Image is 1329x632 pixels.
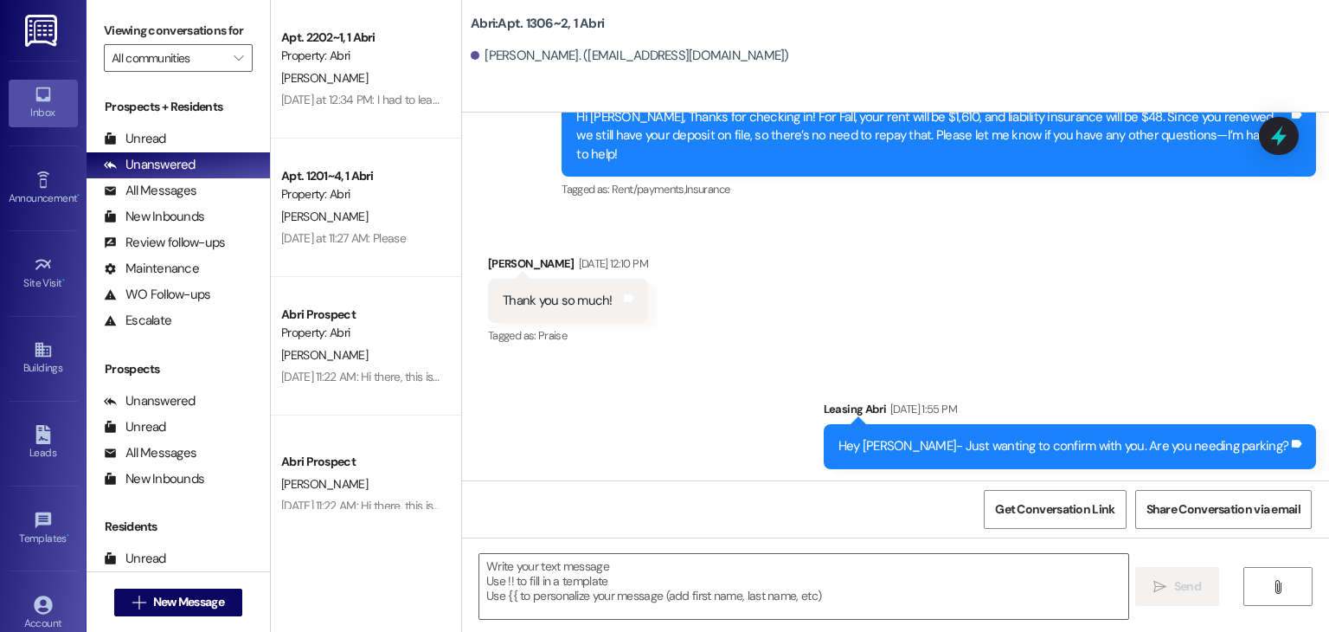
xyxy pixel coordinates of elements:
[471,15,604,33] b: Abri: Apt. 1306~2, 1 Abri
[104,234,225,252] div: Review follow-ups
[886,400,957,418] div: [DATE] 1:55 PM
[9,250,78,297] a: Site Visit •
[1135,567,1219,606] button: Send
[562,177,1316,202] div: Tagged as:
[281,369,1222,384] div: [DATE] 11:22 AM: Hi there, this is [PERSON_NAME], I was set to check in early [DATE] and no one i...
[104,418,166,436] div: Unread
[234,51,243,65] i: 
[104,444,196,462] div: All Messages
[1153,580,1166,594] i: 
[281,209,368,224] span: [PERSON_NAME]
[104,312,171,330] div: Escalate
[112,44,225,72] input: All communities
[281,29,441,47] div: Apt. 2202~1, 1 Abri
[488,323,648,348] div: Tagged as:
[984,490,1126,529] button: Get Conversation Link
[1271,580,1284,594] i: 
[1135,490,1312,529] button: Share Conversation via email
[104,156,196,174] div: Unanswered
[612,182,685,197] span: Rent/payments ,
[87,98,270,116] div: Prospects + Residents
[77,190,80,202] span: •
[575,255,648,273] div: [DATE] 12:10 PM
[87,518,270,536] div: Residents
[281,453,441,471] div: Abri Prospect
[1146,500,1300,519] span: Share Conversation via email
[538,328,567,343] span: Praise
[824,400,1316,424] div: Leasing Abri
[471,47,789,65] div: [PERSON_NAME]. ([EMAIL_ADDRESS][DOMAIN_NAME])
[281,70,368,86] span: [PERSON_NAME]
[1174,577,1201,596] span: Send
[104,392,196,410] div: Unanswered
[9,506,78,552] a: Templates •
[281,167,441,185] div: Apt. 1201~4, 1 Abri
[104,470,204,488] div: New Inbounds
[67,530,69,542] span: •
[281,498,1222,513] div: [DATE] 11:22 AM: Hi there, this is [PERSON_NAME], I was set to check in early [DATE] and no one i...
[9,80,78,126] a: Inbox
[685,182,729,197] span: Insurance
[104,286,210,304] div: WO Follow-ups
[153,593,224,611] span: New Message
[104,208,204,226] div: New Inbounds
[104,550,166,568] div: Unread
[838,437,1288,455] div: Hey [PERSON_NAME]- Just wanting to confirm with you. Are you needing parking?
[576,108,1288,164] div: Hi [PERSON_NAME], Thanks for checking in! For Fall, your rent will be $1,610, and liability insur...
[488,255,648,279] div: [PERSON_NAME]
[104,260,199,278] div: Maintenance
[281,230,406,246] div: [DATE] at 11:27 AM: Please
[281,47,441,65] div: Property: Abri
[62,274,65,287] span: •
[503,292,613,310] div: Thank you so much!
[9,335,78,382] a: Buildings
[281,324,441,342] div: Property: Abri
[114,589,242,616] button: New Message
[104,17,253,44] label: Viewing conversations for
[9,420,78,467] a: Leads
[281,476,368,492] span: [PERSON_NAME]
[281,185,441,203] div: Property: Abri
[281,306,441,324] div: Abri Prospect
[281,347,368,363] span: [PERSON_NAME]
[104,130,166,148] div: Unread
[132,596,145,609] i: 
[995,500,1114,519] span: Get Conversation Link
[25,15,61,47] img: ResiDesk Logo
[104,182,196,200] div: All Messages
[87,360,270,378] div: Prospects
[281,92,1315,107] div: [DATE] at 12:34 PM: I had to leave for work but everything's moved out and it's clean I was wanti...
